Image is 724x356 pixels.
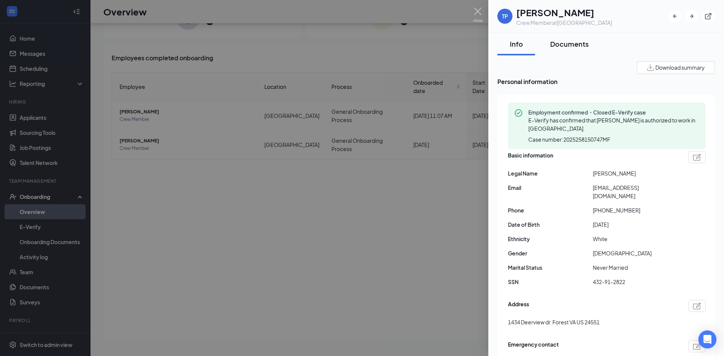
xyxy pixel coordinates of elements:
button: Download summary [637,61,715,74]
span: Case number: 2025258150747MF [528,136,610,143]
div: Open Intercom Messenger [698,330,716,348]
button: ExternalLink [701,9,715,23]
span: [PHONE_NUMBER] [593,206,678,214]
span: Employment confirmed・Closed E-Verify case [528,108,699,116]
span: Ethnicity [508,235,593,243]
svg: CheckmarkCircle [514,108,523,118]
span: Address [508,300,529,312]
span: Never Married [593,263,678,272]
span: Date of Birth [508,220,593,229]
div: TP [502,12,508,20]
span: Phone [508,206,593,214]
span: [PERSON_NAME] [593,169,678,177]
span: 1434 Deerview dr. Forest VA US 24551 [508,318,600,326]
span: White [593,235,678,243]
button: ArrowLeftNew [668,9,682,23]
h1: [PERSON_NAME] [516,6,612,19]
span: [EMAIL_ADDRESS][DOMAIN_NAME] [593,183,678,200]
span: Marital Status [508,263,593,272]
svg: ArrowRight [688,12,695,20]
span: Emergency contact [508,340,559,352]
div: Documents [550,39,589,49]
span: E-Verify has confirmed that [PERSON_NAME] is authorized to work in [GEOGRAPHIC_DATA]. [528,117,695,132]
span: Basic information [508,151,553,163]
div: Crew Member at [GEOGRAPHIC_DATA] [516,19,612,26]
span: Email [508,183,593,192]
span: 432-91-2822 [593,278,678,286]
span: Download summary [655,64,705,72]
span: Gender [508,249,593,257]
span: Personal information [497,77,715,86]
span: SSN [508,278,593,286]
span: Legal Name [508,169,593,177]
svg: ExternalLink [704,12,712,20]
button: ArrowRight [685,9,698,23]
svg: ArrowLeftNew [671,12,679,20]
span: [DATE] [593,220,678,229]
span: [DEMOGRAPHIC_DATA] [593,249,678,257]
div: Info [505,39,528,49]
